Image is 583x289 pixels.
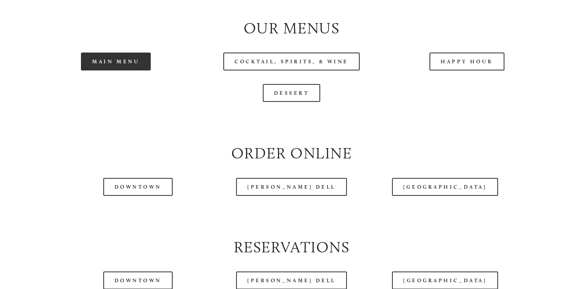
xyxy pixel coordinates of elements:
a: Downtown [103,178,173,196]
h2: Reservations [35,236,548,258]
h2: Order Online [35,143,548,164]
a: [PERSON_NAME] Dell [236,178,347,196]
a: Main Menu [81,53,151,70]
a: [GEOGRAPHIC_DATA] [392,178,498,196]
a: Dessert [263,84,321,102]
a: Cocktail, Spirits, & Wine [223,53,360,70]
a: Happy Hour [429,53,504,70]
